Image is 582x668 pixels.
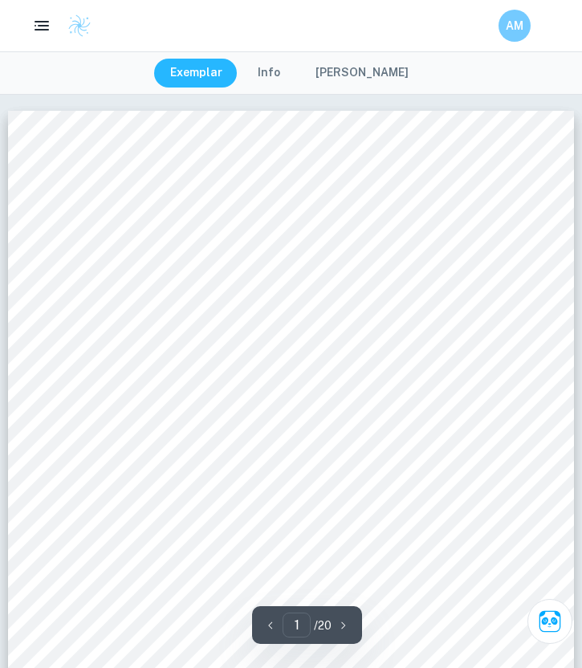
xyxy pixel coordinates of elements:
p: / 20 [314,617,332,634]
button: [PERSON_NAME] [299,59,425,88]
h6: AM [506,17,524,35]
button: Exemplar [154,59,238,88]
button: Ask Clai [527,599,572,644]
button: Info [242,59,296,88]
button: AM [499,10,531,42]
img: Clastify logo [67,14,92,38]
a: Clastify logo [58,14,92,38]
